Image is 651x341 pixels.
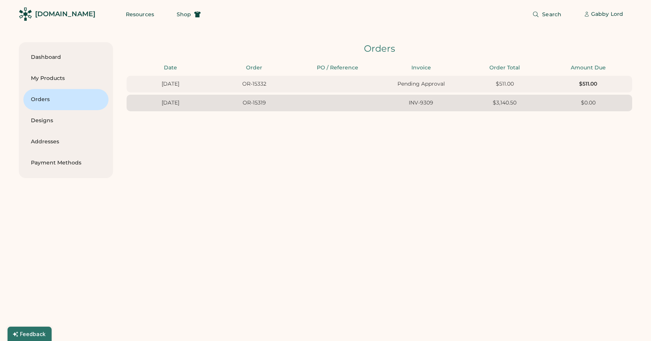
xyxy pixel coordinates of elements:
[465,80,544,88] div: $511.00
[127,42,632,55] div: Orders
[549,99,628,107] div: $0.00
[215,64,294,72] div: Order
[215,80,294,88] div: OR-15332
[382,99,461,107] div: INV-9309
[177,12,191,17] span: Shop
[542,12,561,17] span: Search
[31,75,101,82] div: My Products
[31,138,101,146] div: Addresses
[19,8,32,21] img: Rendered Logo - Screens
[523,7,570,22] button: Search
[465,99,544,107] div: $3,140.50
[31,117,101,124] div: Designs
[215,99,294,107] div: OR-15319
[168,7,210,22] button: Shop
[131,80,210,88] div: [DATE]
[382,64,461,72] div: Invoice
[131,99,210,107] div: [DATE]
[117,7,163,22] button: Resources
[298,64,377,72] div: PO / Reference
[382,80,461,88] div: Pending Approval
[615,307,648,339] iframe: Front Chat
[35,9,95,19] div: [DOMAIN_NAME]
[591,11,623,18] div: Gabby Lord
[31,54,101,61] div: Dashboard
[31,96,101,103] div: Orders
[31,159,101,167] div: Payment Methods
[549,64,628,72] div: Amount Due
[465,64,544,72] div: Order Total
[549,80,628,88] div: $511.00
[131,64,210,72] div: Date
